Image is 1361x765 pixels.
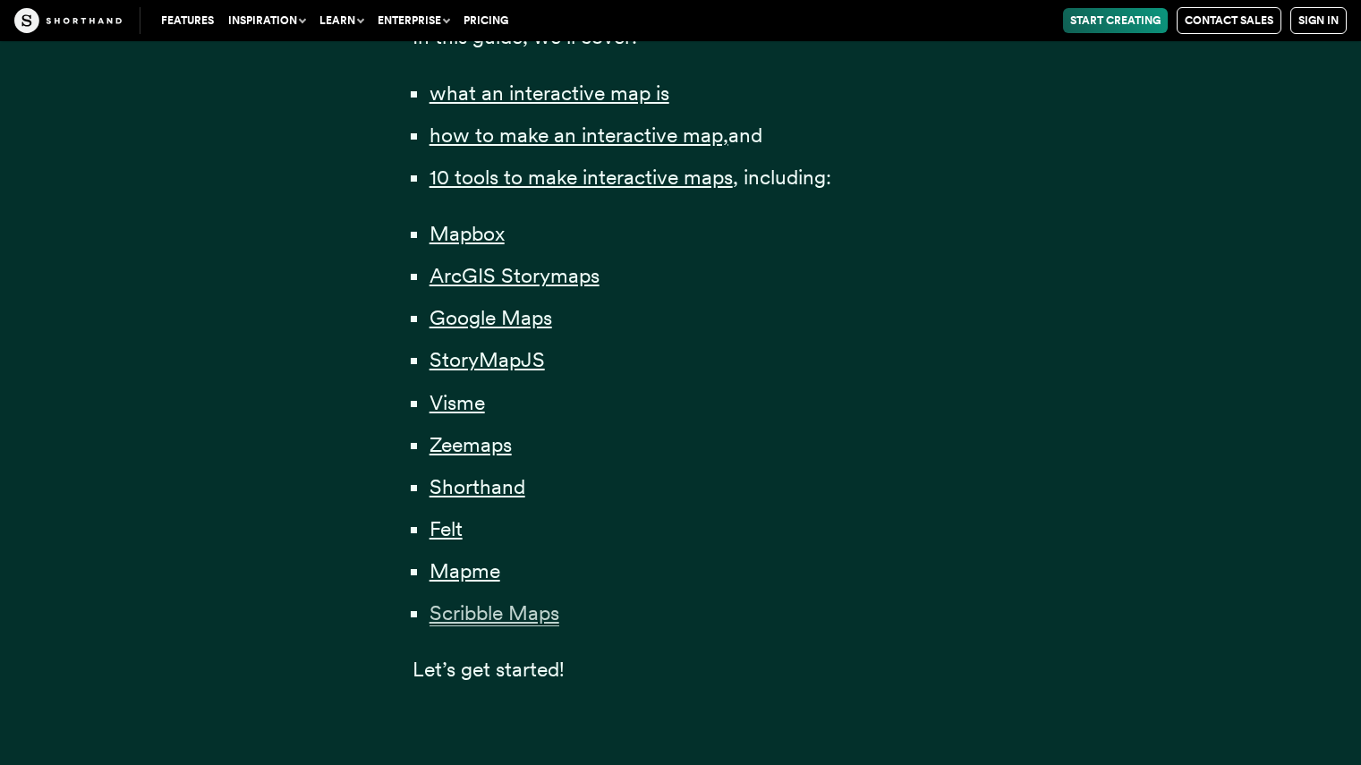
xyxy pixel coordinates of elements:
a: StoryMapJS [430,347,545,372]
a: Felt [430,516,463,541]
a: ArcGIS Storymaps [430,263,600,288]
a: Zeemaps [430,432,512,457]
a: 10 tools to make interactive maps [430,165,733,190]
a: Sign in [1290,7,1347,34]
a: Features [154,8,221,33]
span: Let’s get started! [413,657,565,682]
a: what an interactive map is [430,81,669,106]
span: Scribble Maps [430,600,559,626]
a: Visme [430,390,485,415]
img: The Craft [14,8,122,33]
a: Contact Sales [1177,7,1281,34]
a: Scribble Maps [430,600,559,625]
span: In this guide, we’ll cover: [413,24,637,49]
button: Enterprise [370,8,456,33]
a: Mapme [430,558,500,583]
a: Google Maps [430,305,552,330]
a: Pricing [456,8,515,33]
span: and [728,123,762,148]
a: Mapbox [430,221,505,246]
a: Start Creating [1063,8,1168,33]
button: Inspiration [221,8,312,33]
button: Learn [312,8,370,33]
a: how to make an interactive map, [430,123,728,148]
a: Shorthand [430,474,525,499]
span: , including: [733,165,831,190]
